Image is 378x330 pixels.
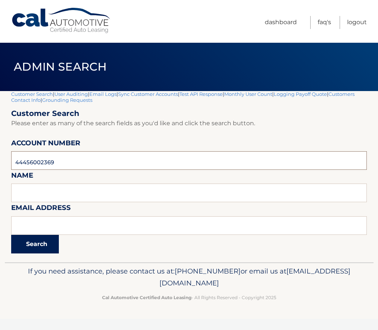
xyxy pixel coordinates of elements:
a: FAQ's [318,16,331,29]
div: | | | | | | | | [11,91,367,262]
a: Monthly User Count [224,91,272,97]
p: If you need assistance, please contact us at: or email us at [16,265,362,289]
a: Cal Automotive [11,7,112,34]
a: Email Logs [89,91,117,97]
a: Test API Response [180,91,223,97]
h2: Customer Search [11,109,367,118]
label: Account Number [11,137,80,151]
label: Email Address [11,202,71,216]
span: [PHONE_NUMBER] [175,267,241,275]
p: - All Rights Reserved - Copyright 2025 [16,294,362,301]
p: Please enter as many of the search fields as you'd like and click the search button. [11,118,367,129]
a: Sync Customer Accounts [118,91,178,97]
a: Logout [347,16,367,29]
label: Name [11,170,33,184]
button: Search [11,235,59,253]
a: Logging Payoff Quote [274,91,327,97]
strong: Cal Automotive Certified Auto Leasing [102,295,191,300]
a: Customers Contact Info [11,91,355,103]
a: Customer Search [11,91,53,97]
a: Grounding Requests [42,97,92,103]
a: User Auditing [54,91,88,97]
a: Dashboard [265,16,297,29]
span: Admin Search [14,60,107,74]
